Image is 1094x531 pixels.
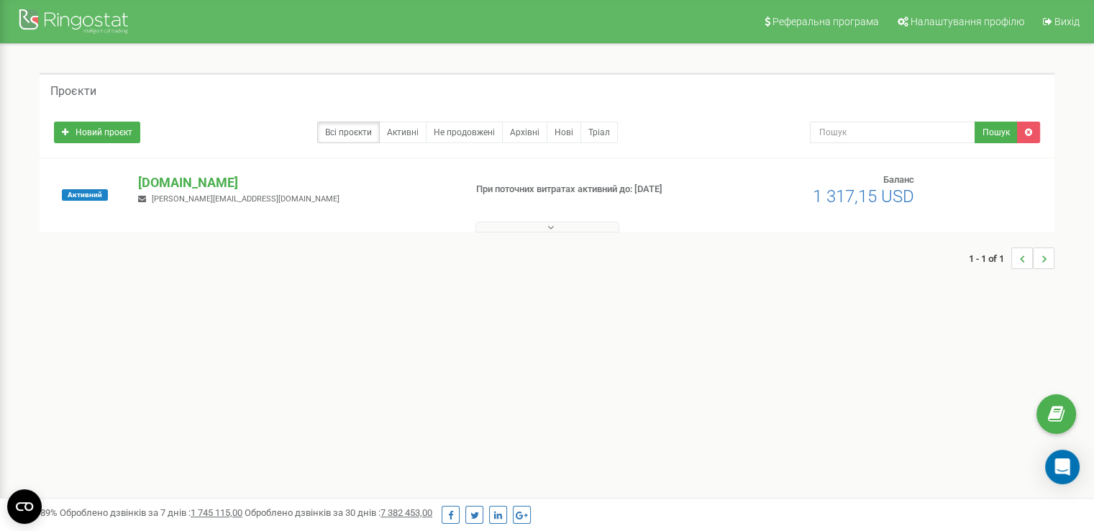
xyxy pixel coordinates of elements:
a: Архівні [502,122,547,143]
button: Open CMP widget [7,489,42,524]
a: Новий проєкт [54,122,140,143]
a: Всі проєкти [317,122,380,143]
span: Оброблено дзвінків за 7 днів : [60,507,242,518]
p: При поточних витратах активний до: [DATE] [476,183,706,196]
span: Реферальна програма [772,16,879,27]
span: [PERSON_NAME][EMAIL_ADDRESS][DOMAIN_NAME] [152,194,339,204]
span: Оброблено дзвінків за 30 днів : [245,507,432,518]
nav: ... [969,233,1054,283]
p: [DOMAIN_NAME] [138,173,452,192]
h5: Проєкти [50,85,96,98]
span: Вихід [1054,16,1080,27]
div: Open Intercom Messenger [1045,450,1080,484]
input: Пошук [810,122,975,143]
u: 1 745 115,00 [191,507,242,518]
button: Пошук [975,122,1018,143]
span: Баланс [883,174,914,185]
a: Нові [547,122,581,143]
span: Активний [62,189,108,201]
a: Активні [379,122,427,143]
u: 7 382 453,00 [380,507,432,518]
span: Налаштування профілю [911,16,1024,27]
span: 1 317,15 USD [813,186,914,206]
a: Тріал [580,122,618,143]
span: 1 - 1 of 1 [969,248,1011,269]
a: Не продовжені [426,122,503,143]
